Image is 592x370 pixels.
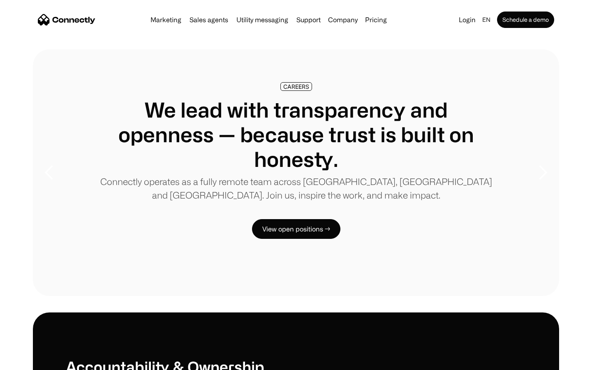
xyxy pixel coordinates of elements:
a: Login [456,14,479,25]
a: Utility messaging [233,16,291,23]
a: Schedule a demo [497,12,554,28]
a: View open positions → [252,219,340,239]
p: Connectly operates as a fully remote team across [GEOGRAPHIC_DATA], [GEOGRAPHIC_DATA] and [GEOGRA... [99,175,493,202]
div: CAREERS [283,83,309,90]
a: Pricing [362,16,390,23]
ul: Language list [16,356,49,367]
h1: We lead with transparency and openness — because trust is built on honesty. [99,97,493,171]
aside: Language selected: English [8,355,49,367]
div: en [482,14,490,25]
a: Sales agents [186,16,231,23]
a: Support [293,16,324,23]
div: Company [328,14,358,25]
a: Marketing [147,16,185,23]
